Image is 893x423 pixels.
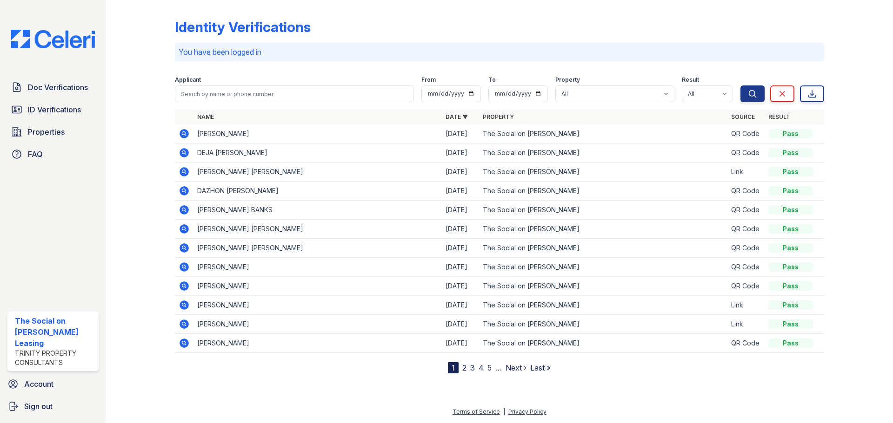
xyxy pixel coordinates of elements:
td: [DATE] [442,163,479,182]
td: DAZHON [PERSON_NAME] [193,182,442,201]
a: 3 [470,363,475,372]
div: | [503,408,505,415]
td: [PERSON_NAME] [193,334,442,353]
td: [PERSON_NAME] [PERSON_NAME] [193,163,442,182]
a: Property [483,113,514,120]
a: Last » [530,363,551,372]
td: [DATE] [442,334,479,353]
div: Pass [768,262,813,272]
label: From [421,76,436,84]
td: QR Code [727,277,765,296]
td: The Social on [PERSON_NAME] [479,143,727,163]
div: Pass [768,167,813,176]
div: Identity Verifications [175,19,311,35]
td: The Social on [PERSON_NAME] [479,201,727,220]
div: Pass [768,148,813,157]
td: [PERSON_NAME] [PERSON_NAME] [193,220,442,239]
div: Pass [768,129,813,138]
span: Sign out [24,401,53,412]
td: [PERSON_NAME] BANKS [193,201,442,220]
a: Doc Verifications [7,78,99,97]
div: Pass [768,281,813,291]
span: ID Verifications [28,104,81,115]
td: [DATE] [442,182,479,201]
div: Trinity Property Consultants [15,349,95,367]
td: QR Code [727,239,765,258]
td: QR Code [727,334,765,353]
label: To [488,76,496,84]
td: The Social on [PERSON_NAME] [479,277,727,296]
td: Link [727,163,765,182]
a: ID Verifications [7,100,99,119]
div: 1 [448,362,459,373]
td: [DATE] [442,258,479,277]
p: You have been logged in [179,46,820,58]
td: QR Code [727,220,765,239]
td: The Social on [PERSON_NAME] [479,182,727,201]
a: Privacy Policy [508,408,546,415]
a: Sign out [4,397,102,416]
a: Result [768,113,790,120]
td: DEJA [PERSON_NAME] [193,143,442,163]
label: Property [555,76,580,84]
td: The Social on [PERSON_NAME] [479,124,727,143]
td: The Social on [PERSON_NAME] [479,220,727,239]
td: [PERSON_NAME] [193,258,442,277]
div: Pass [768,224,813,234]
a: Source [731,113,755,120]
a: Next › [506,363,526,372]
td: [DATE] [442,143,479,163]
td: [PERSON_NAME] [193,315,442,334]
a: 2 [462,363,466,372]
td: [DATE] [442,315,479,334]
a: 5 [487,363,492,372]
div: Pass [768,243,813,253]
a: 4 [479,363,484,372]
td: The Social on [PERSON_NAME] [479,258,727,277]
td: The Social on [PERSON_NAME] [479,163,727,182]
td: QR Code [727,182,765,201]
span: Account [24,378,53,390]
td: [PERSON_NAME] [193,277,442,296]
a: Properties [7,123,99,141]
a: Date ▼ [446,113,468,120]
td: QR Code [727,258,765,277]
td: [DATE] [442,277,479,296]
td: [DATE] [442,201,479,220]
td: [DATE] [442,220,479,239]
a: Account [4,375,102,393]
div: Pass [768,300,813,310]
span: FAQ [28,149,43,160]
td: The Social on [PERSON_NAME] [479,334,727,353]
label: Applicant [175,76,201,84]
div: The Social on [PERSON_NAME] Leasing [15,315,95,349]
td: QR Code [727,201,765,220]
span: Properties [28,126,65,137]
td: QR Code [727,124,765,143]
td: [PERSON_NAME] [193,296,442,315]
td: [DATE] [442,239,479,258]
td: [DATE] [442,296,479,315]
td: [DATE] [442,124,479,143]
span: … [495,362,502,373]
td: [PERSON_NAME] [193,124,442,143]
td: Link [727,296,765,315]
input: Search by name or phone number [175,85,414,102]
div: Pass [768,338,813,348]
img: CE_Logo_Blue-a8612792a0a2168367f1c8372b55b34899dd931a85d93a1a3d3e32e68fde9ad4.png [4,30,102,48]
div: Pass [768,205,813,215]
td: The Social on [PERSON_NAME] [479,239,727,258]
a: Name [197,113,214,120]
span: Doc Verifications [28,82,88,93]
a: Terms of Service [453,408,500,415]
td: The Social on [PERSON_NAME] [479,315,727,334]
div: Pass [768,186,813,195]
td: Link [727,315,765,334]
a: FAQ [7,145,99,163]
label: Result [682,76,699,84]
td: The Social on [PERSON_NAME] [479,296,727,315]
td: QR Code [727,143,765,163]
td: [PERSON_NAME] [PERSON_NAME] [193,239,442,258]
div: Pass [768,319,813,329]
